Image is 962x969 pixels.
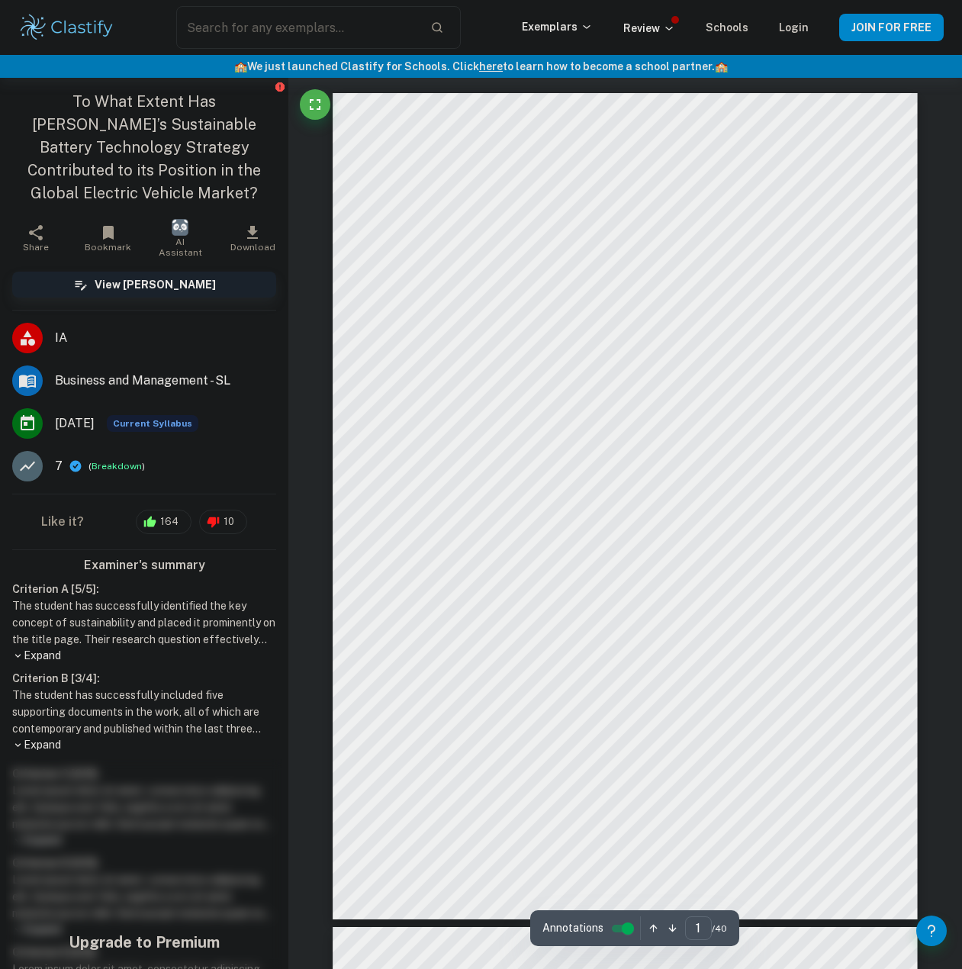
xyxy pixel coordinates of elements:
input: Search for any exemplars... [176,6,418,49]
span: IA [55,329,276,347]
span: Download [230,242,275,253]
h6: Examiner's summary [6,556,282,575]
h6: We just launched Clastify for Schools. Click to learn how to become a school partner. [3,58,959,75]
div: This exemplar is based on the current syllabus. Feel free to refer to it for inspiration/ideas wh... [107,415,198,432]
p: Expand [12,648,276,664]
div: 10 [199,510,247,534]
h1: The student has successfully identified the key concept of sustainability and placed it prominent... [12,597,276,648]
h6: Criterion B [ 3 / 4 ]: [12,670,276,687]
button: Fullscreen [300,89,330,120]
span: Share [23,242,49,253]
span: 🏫 [715,60,728,72]
button: Breakdown [92,459,142,473]
span: 164 [152,514,187,530]
span: 10 [215,514,243,530]
a: Login [779,21,809,34]
span: Current Syllabus [107,415,198,432]
div: 164 [136,510,191,534]
a: here [479,60,503,72]
img: AI Assistant [172,219,188,236]
button: Bookmark [72,217,145,259]
h6: View [PERSON_NAME] [95,276,216,293]
button: JOIN FOR FREE [839,14,944,41]
p: Expand [12,737,276,753]
h1: The student has successfully included five supporting documents in the work, all of which are con... [12,687,276,737]
img: Clastify logo [18,12,115,43]
p: Exemplars [522,18,593,35]
span: [DATE] [55,414,95,433]
button: Report issue [274,81,285,92]
button: Help and Feedback [916,916,947,946]
span: Bookmark [85,242,131,253]
p: 7 [55,457,63,475]
a: Schools [706,21,748,34]
button: AI Assistant [144,217,217,259]
p: Review [623,20,675,37]
h6: Like it? [41,513,84,531]
h5: Upgrade to Premium [38,931,250,954]
h6: Criterion A [ 5 / 5 ]: [12,581,276,597]
span: Business and Management - SL [55,372,276,390]
span: 🏫 [234,60,247,72]
span: AI Assistant [153,237,208,258]
span: ( ) [88,459,145,474]
button: View [PERSON_NAME] [12,272,276,298]
span: Annotations [542,920,603,936]
h1: To What Extent Has [PERSON_NAME]’s Sustainable Battery Technology Strategy Contributed to its Pos... [12,90,276,204]
button: Download [217,217,289,259]
span: / 40 [712,922,727,935]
